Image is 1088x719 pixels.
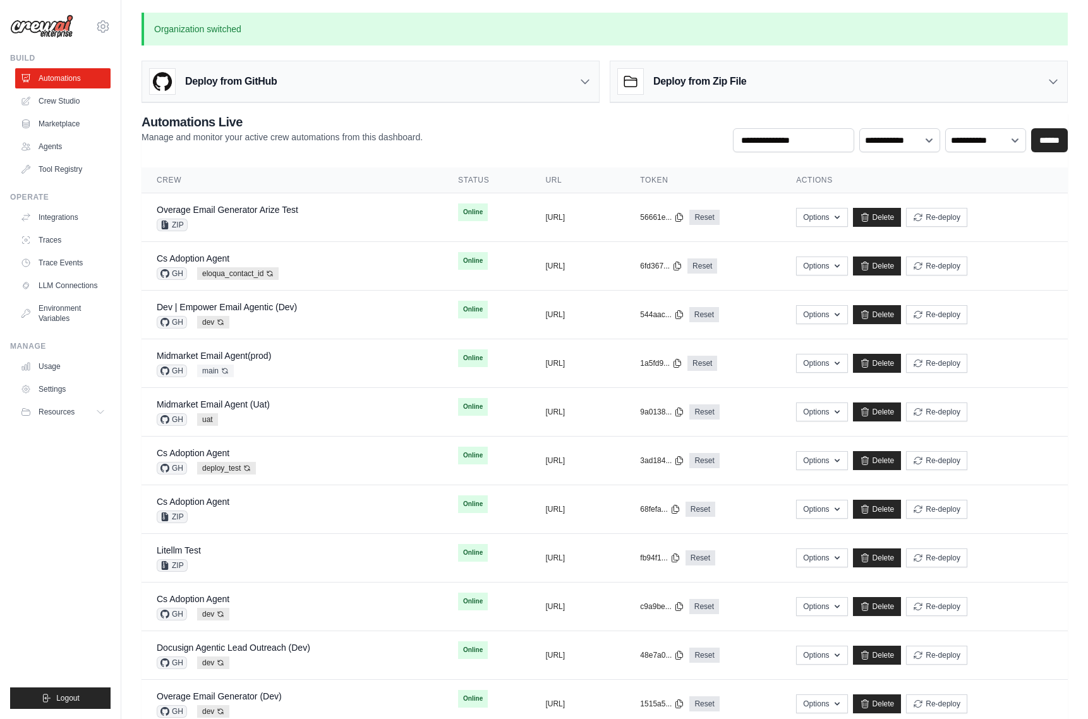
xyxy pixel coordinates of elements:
span: dev [197,608,229,620]
button: Options [796,694,847,713]
button: Re-deploy [906,208,967,227]
a: Cs Adoption Agent [157,253,229,263]
button: Options [796,208,847,227]
div: Build [10,53,111,63]
div: Operate [10,192,111,202]
button: Options [796,354,847,373]
button: Options [796,548,847,567]
button: 1515a5... [640,699,684,709]
a: Reset [689,696,719,711]
span: GH [157,267,187,280]
span: dev [197,656,229,669]
button: Options [796,257,847,275]
a: Delete [853,257,902,275]
a: Traces [15,230,111,250]
span: GH [157,462,187,474]
a: Marketplace [15,114,111,134]
span: ZIP [157,511,188,523]
button: Re-deploy [906,500,967,519]
span: GH [157,316,187,329]
a: Agents [15,136,111,157]
a: Midmarket Email Agent (Uat) [157,399,270,409]
span: GH [157,656,187,669]
a: Delete [853,597,902,616]
button: c9a9be... [640,601,684,612]
button: Re-deploy [906,646,967,665]
a: Overage Email Generator Arize Test [157,205,298,215]
a: Usage [15,356,111,377]
a: Integrations [15,207,111,227]
h3: Deploy from Zip File [653,74,746,89]
span: Online [458,593,488,610]
button: Logout [10,687,111,709]
a: Overage Email Generator (Dev) [157,691,282,701]
button: Options [796,402,847,421]
th: Token [625,167,781,193]
button: Options [796,451,847,470]
button: 9a0138... [640,407,684,417]
span: uat [197,413,218,426]
a: Docusign Agentic Lead Outreach (Dev) [157,643,310,653]
button: 48e7a0... [640,650,684,660]
span: ZIP [157,559,188,572]
th: Crew [142,167,443,193]
button: Options [796,646,847,665]
p: Organization switched [142,13,1068,45]
button: Options [796,500,847,519]
button: Re-deploy [906,548,967,567]
a: Reset [689,404,719,420]
button: 3ad184... [640,456,684,466]
a: Settings [15,379,111,399]
span: Online [458,690,488,708]
span: ZIP [157,219,188,231]
span: GH [157,705,187,718]
a: Delete [853,402,902,421]
img: GitHub Logo [150,69,175,94]
button: 56661e... [640,212,684,222]
a: Crew Studio [15,91,111,111]
a: Tool Registry [15,159,111,179]
a: Delete [853,451,902,470]
span: Online [458,641,488,659]
button: 6fd367... [640,261,682,271]
button: Resources [15,402,111,422]
span: deploy_test [197,462,256,474]
a: Reset [687,356,717,371]
a: Litellm Test [157,545,201,555]
img: Logo [10,15,73,39]
a: Delete [853,208,902,227]
a: Cs Adoption Agent [157,497,229,507]
div: Manage [10,341,111,351]
button: Re-deploy [906,694,967,713]
a: Midmarket Email Agent(prod) [157,351,271,361]
span: GH [157,413,187,426]
button: Re-deploy [906,305,967,324]
a: Reset [686,550,715,565]
button: 544aac... [640,310,684,320]
span: Resources [39,407,75,417]
a: Trace Events [15,253,111,273]
a: Reset [686,502,715,517]
button: Re-deploy [906,257,967,275]
a: Automations [15,68,111,88]
button: Re-deploy [906,597,967,616]
a: Delete [853,354,902,373]
span: Online [458,544,488,562]
a: LLM Connections [15,275,111,296]
button: Re-deploy [906,402,967,421]
a: Delete [853,646,902,665]
a: Reset [689,648,719,663]
th: Status [443,167,530,193]
button: fb94f1... [640,553,680,563]
button: 68fefa... [640,504,680,514]
span: GH [157,365,187,377]
a: Reset [689,307,719,322]
span: dev [197,705,229,718]
span: Online [458,252,488,270]
button: Options [796,597,847,616]
a: Delete [853,548,902,567]
a: Environment Variables [15,298,111,329]
a: Reset [689,599,719,614]
a: Dev | Empower Email Agentic (Dev) [157,302,297,312]
span: Online [458,349,488,367]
